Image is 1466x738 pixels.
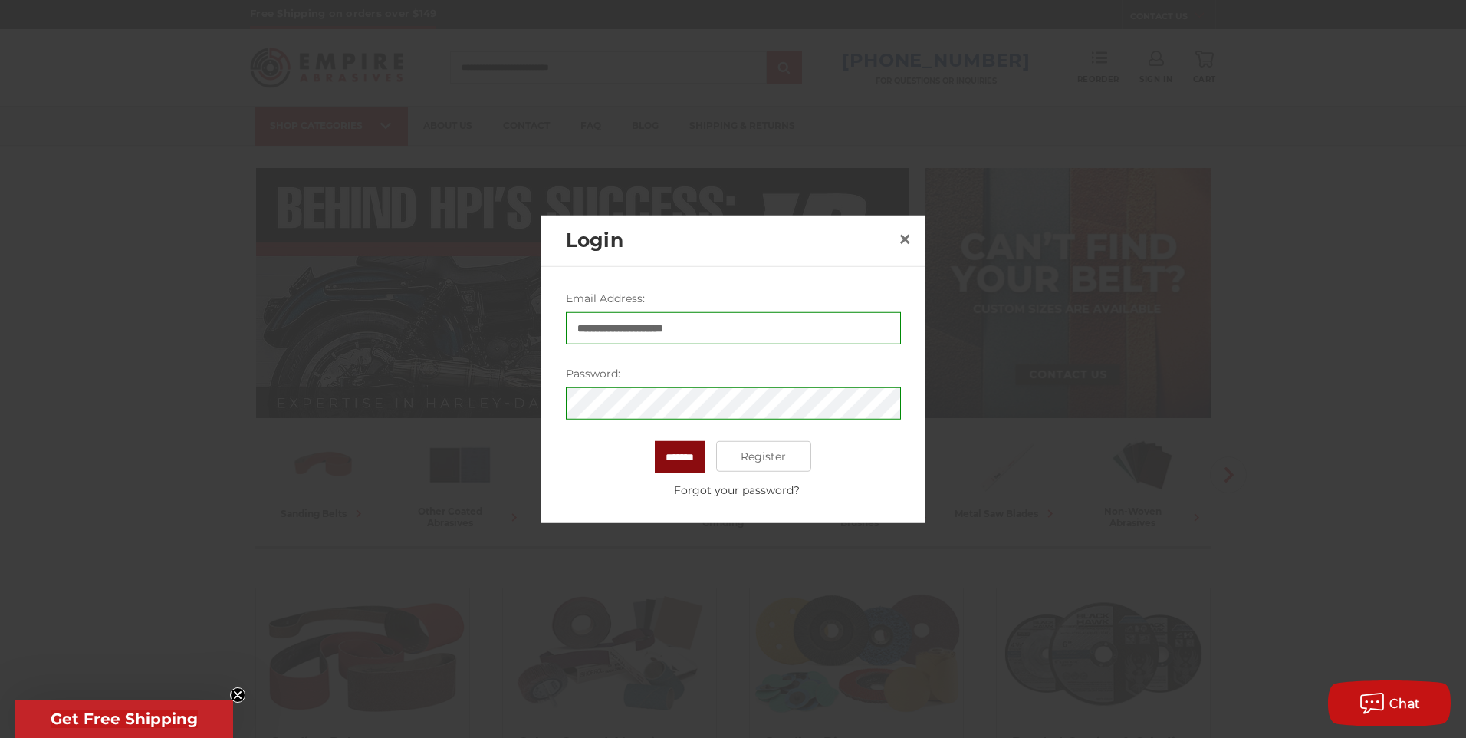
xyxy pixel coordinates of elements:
a: Forgot your password? [574,483,900,499]
span: × [898,223,912,253]
label: Email Address: [566,291,901,307]
h2: Login [566,226,892,255]
span: Get Free Shipping [51,710,198,728]
span: Chat [1389,697,1421,711]
div: Get Free ShippingClose teaser [15,700,233,738]
button: Close teaser [230,687,245,703]
label: Password: [566,366,901,382]
button: Chat [1328,680,1451,726]
a: Close [892,226,917,251]
a: Register [716,441,812,472]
